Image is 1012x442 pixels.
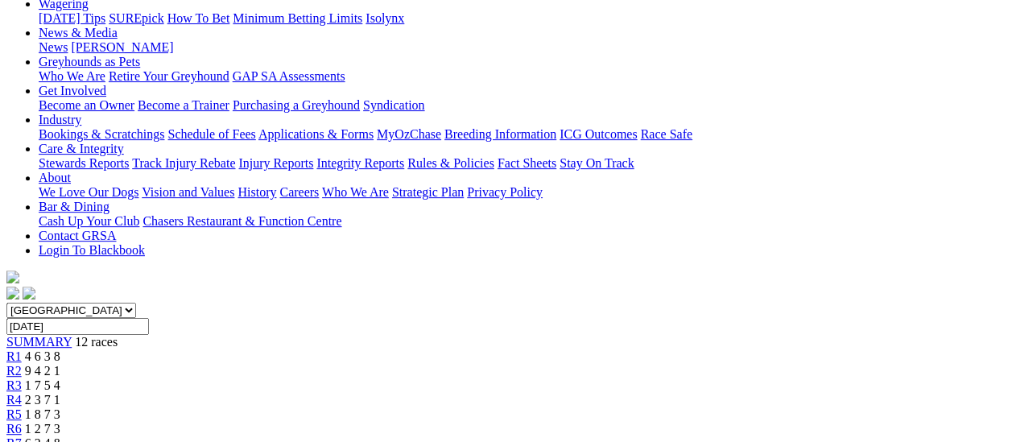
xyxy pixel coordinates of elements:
span: 4 6 3 8 [25,349,60,363]
span: 1 7 5 4 [25,378,60,392]
div: Wagering [39,11,1006,26]
span: 9 4 2 1 [25,364,60,378]
img: logo-grsa-white.png [6,271,19,283]
span: 2 3 7 1 [25,393,60,407]
span: 1 8 7 3 [25,407,60,421]
a: SUREpick [109,11,163,25]
a: Vision and Values [142,185,234,199]
a: About [39,171,71,184]
a: Strategic Plan [392,185,464,199]
a: R4 [6,393,22,407]
a: Breeding Information [444,127,556,141]
a: Syndication [363,98,424,112]
a: News [39,40,68,54]
a: Fact Sheets [498,156,556,170]
a: Industry [39,113,81,126]
a: How To Bet [167,11,230,25]
a: GAP SA Assessments [233,69,345,83]
a: Get Involved [39,84,106,97]
a: History [238,185,276,199]
a: Bar & Dining [39,200,109,213]
a: R2 [6,364,22,378]
span: 1 2 7 3 [25,422,60,436]
a: SUMMARY [6,335,72,349]
a: [PERSON_NAME] [71,40,173,54]
a: Minimum Betting Limits [233,11,362,25]
a: Chasers Restaurant & Function Centre [143,214,341,228]
a: Rules & Policies [407,156,494,170]
a: R1 [6,349,22,363]
a: Privacy Policy [467,185,543,199]
a: Who We Are [39,69,105,83]
div: Get Involved [39,98,1006,113]
a: Login To Blackbook [39,243,145,257]
a: Bookings & Scratchings [39,127,164,141]
a: Greyhounds as Pets [39,55,140,68]
span: 12 races [75,335,118,349]
a: Isolynx [366,11,404,25]
a: Who We Are [322,185,389,199]
img: twitter.svg [23,287,35,299]
a: Care & Integrity [39,142,124,155]
a: MyOzChase [377,127,441,141]
a: Race Safe [640,127,692,141]
a: R5 [6,407,22,421]
a: Contact GRSA [39,229,116,242]
a: Track Injury Rebate [132,156,235,170]
input: Select date [6,318,149,335]
a: Careers [279,185,319,199]
a: Injury Reports [238,156,313,170]
div: About [39,185,1006,200]
a: News & Media [39,26,118,39]
a: Become an Owner [39,98,134,112]
a: R3 [6,378,22,392]
a: Become a Trainer [138,98,229,112]
div: Bar & Dining [39,214,1006,229]
a: Stewards Reports [39,156,129,170]
a: Applications & Forms [258,127,374,141]
a: ICG Outcomes [560,127,637,141]
a: Retire Your Greyhound [109,69,229,83]
img: facebook.svg [6,287,19,299]
div: Care & Integrity [39,156,1006,171]
a: R6 [6,422,22,436]
div: News & Media [39,40,1006,55]
a: Stay On Track [560,156,634,170]
a: Schedule of Fees [167,127,255,141]
a: We Love Our Dogs [39,185,138,199]
a: [DATE] Tips [39,11,105,25]
a: Integrity Reports [316,156,404,170]
div: Greyhounds as Pets [39,69,1006,84]
a: Purchasing a Greyhound [233,98,360,112]
a: Cash Up Your Club [39,214,139,228]
div: Industry [39,127,1006,142]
